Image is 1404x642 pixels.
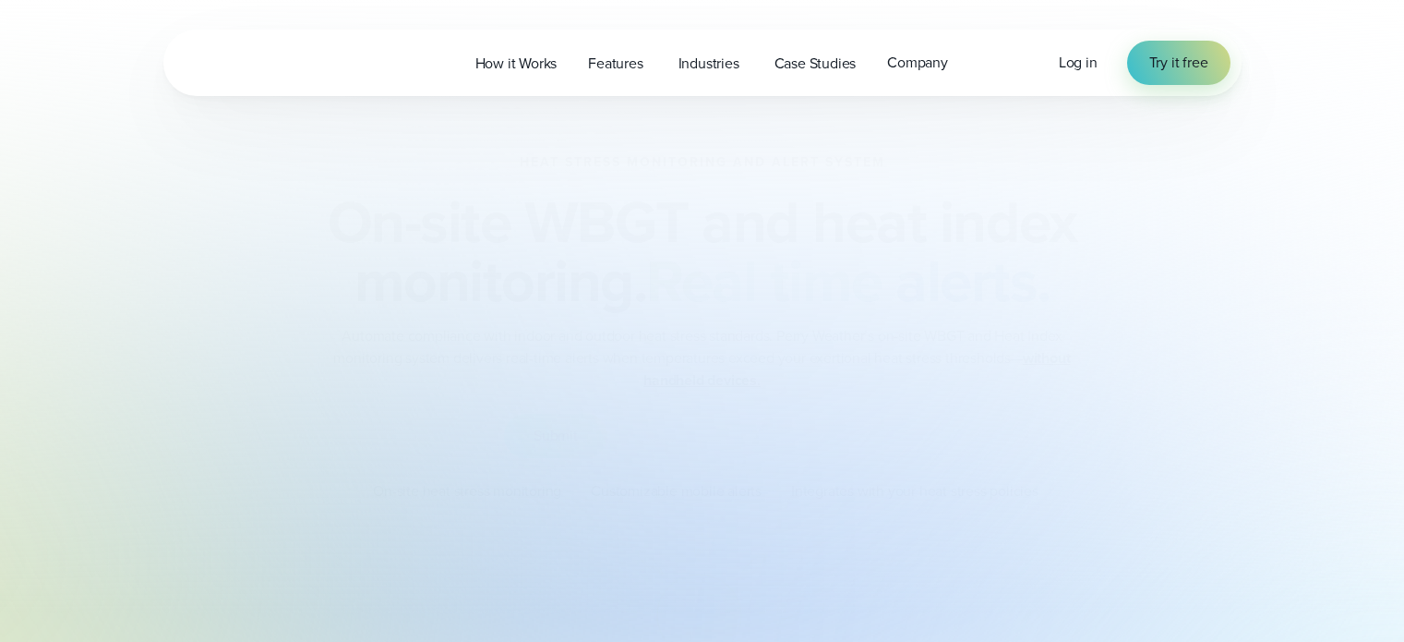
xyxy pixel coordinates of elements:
[1059,52,1098,73] span: Log in
[460,44,573,82] a: How it Works
[887,52,948,74] span: Company
[759,44,872,82] a: Case Studies
[774,53,857,75] span: Case Studies
[678,53,739,75] span: Industries
[1059,52,1098,74] a: Log in
[588,53,642,75] span: Features
[1149,52,1208,74] span: Try it free
[475,53,558,75] span: How it Works
[1127,41,1230,85] a: Try it free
